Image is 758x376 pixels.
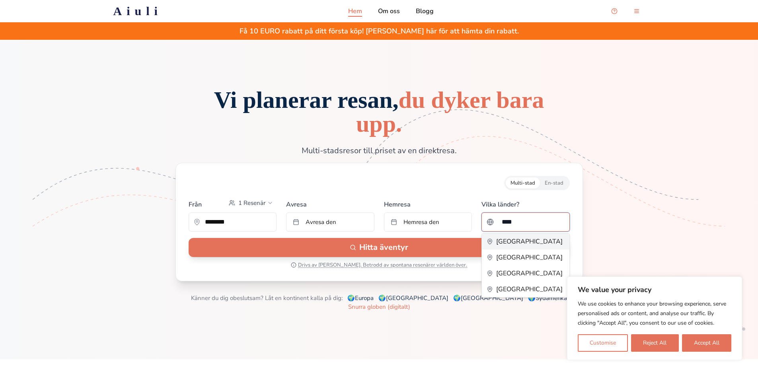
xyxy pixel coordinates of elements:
[378,294,448,302] a: 🌍[GEOGRAPHIC_DATA]
[606,3,622,19] button: Open support chat
[348,303,410,311] a: Snurra globen (digitalt)
[540,177,568,189] button: Single-city
[286,212,374,232] button: Avresa den
[416,6,434,16] a: Blogg
[384,197,472,209] label: Hemresa
[578,334,628,352] button: Customise
[629,3,645,19] button: menu-button
[214,87,544,137] span: Vi planerar resan,
[226,197,277,209] button: Select passengers
[286,197,374,209] label: Avresa
[356,87,544,137] span: du dyker bara upp.
[291,262,467,268] button: Drivs av [PERSON_NAME]. Betrodd av spontana resenärer världen över.
[682,334,731,352] button: Accept All
[189,200,202,209] label: Från
[347,294,374,302] a: 🌍Europa
[496,253,563,262] p: [GEOGRAPHIC_DATA]
[246,145,513,156] p: Multi-stadsresor till priset av en direktresa.
[631,334,678,352] button: Reject All
[567,277,742,360] div: We value your privacy
[528,294,567,302] a: 🌍Sydamerika
[306,218,336,226] span: Avresa den
[403,218,439,226] span: Hemresa den
[453,294,523,302] a: 🌍[GEOGRAPHIC_DATA]
[348,6,362,16] a: Hem
[496,237,563,246] p: [GEOGRAPHIC_DATA]
[101,4,175,18] a: Aiuli
[578,299,731,328] p: We use cookies to enhance your browsing experience, serve personalised ads or content, and analys...
[496,284,563,294] p: [GEOGRAPHIC_DATA]
[506,177,540,189] button: Multi-city
[496,269,563,278] p: [GEOGRAPHIC_DATA]
[298,262,467,268] span: Drivs av [PERSON_NAME]. Betrodd av spontana resenärer världen över.
[191,294,343,302] span: Känner du dig obeslutsam? Låt en kontinent kalla på dig:
[497,214,565,230] input: Sök efter ett land
[504,176,570,190] div: Trip style
[189,238,570,257] button: Hitta äventyr
[578,285,731,294] p: We value your privacy
[113,4,162,18] h2: Aiuli
[238,199,265,207] span: 1 Resenär
[384,212,472,232] button: Hemresa den
[481,197,570,209] label: Vilka länder?
[378,6,400,16] a: Om oss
